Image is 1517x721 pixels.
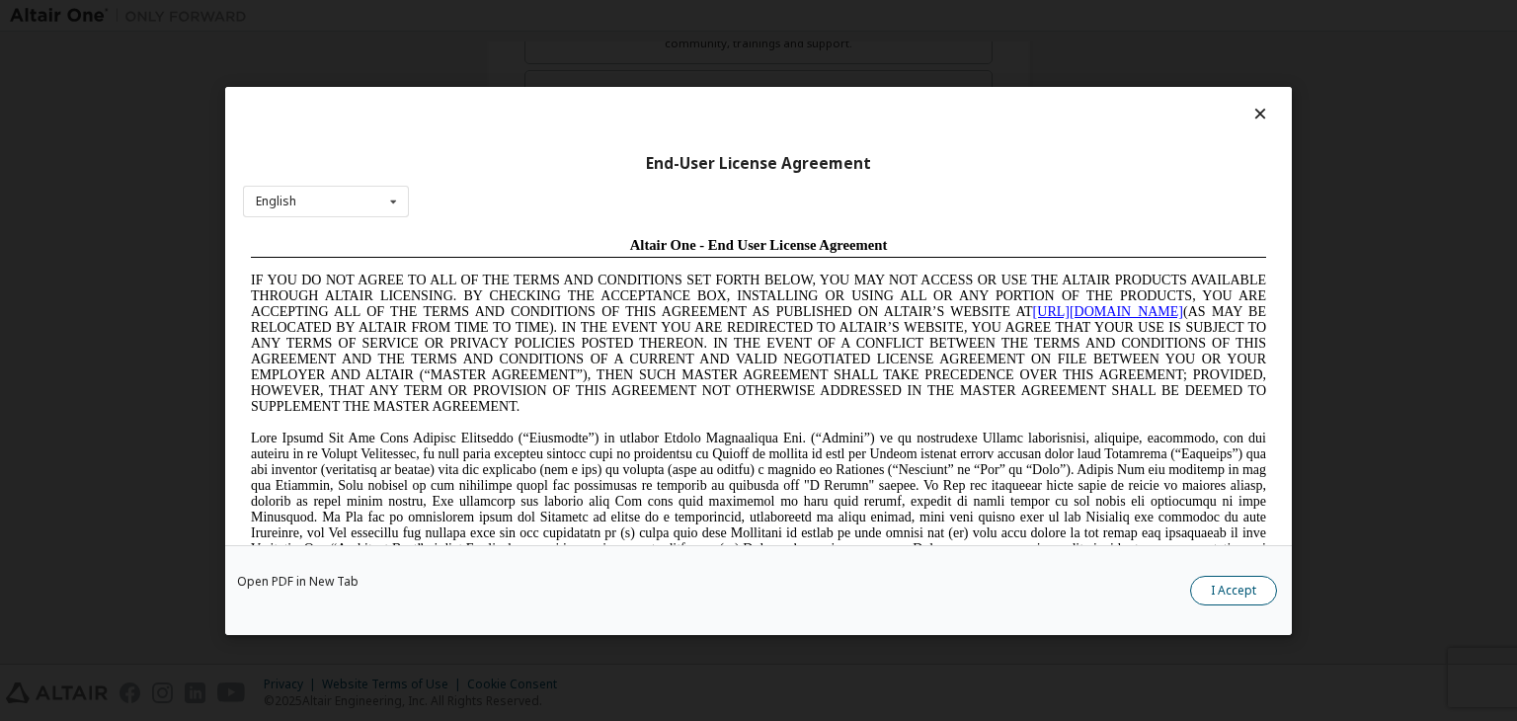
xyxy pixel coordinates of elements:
span: IF YOU DO NOT AGREE TO ALL OF THE TERMS AND CONDITIONS SET FORTH BELOW, YOU MAY NOT ACCESS OR USE... [8,43,1023,185]
span: Altair One - End User License Agreement [387,8,645,24]
a: Open PDF in New Tab [237,576,359,588]
div: End-User License Agreement [243,153,1274,173]
div: English [256,196,296,207]
button: I Accept [1190,576,1277,605]
a: [URL][DOMAIN_NAME] [790,75,940,90]
span: Lore Ipsumd Sit Ame Cons Adipisc Elitseddo (“Eiusmodte”) in utlabor Etdolo Magnaaliqua Eni. (“Adm... [8,201,1023,343]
